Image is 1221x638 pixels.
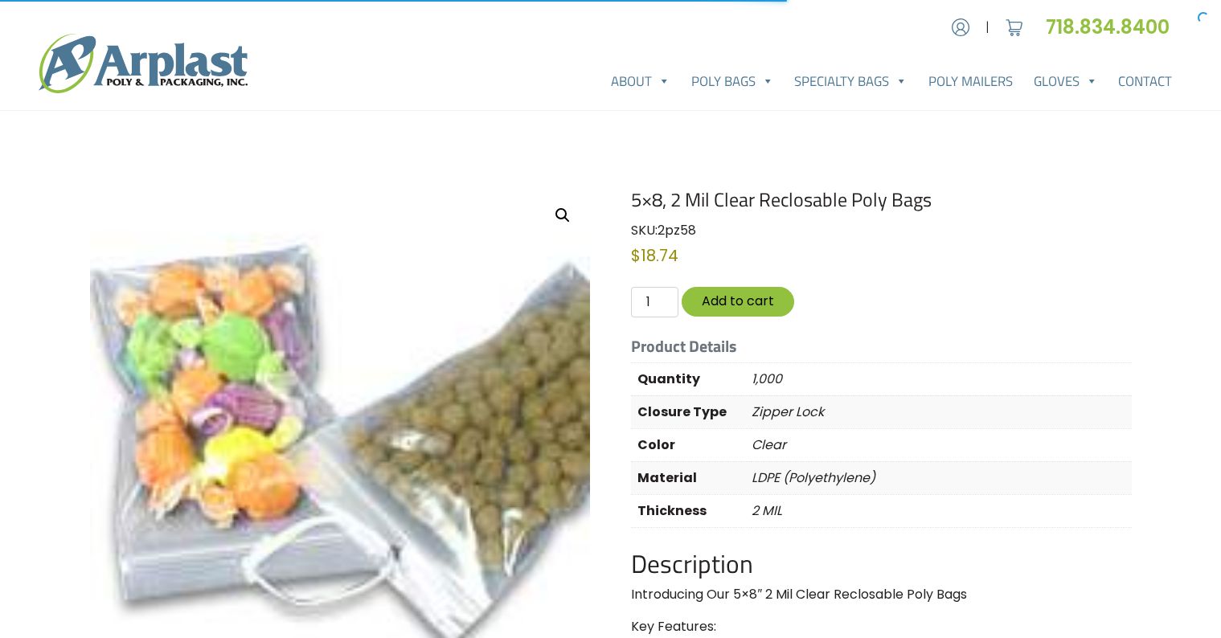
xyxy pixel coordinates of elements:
h5: Product Details [631,337,1131,356]
a: Specialty Bags [785,65,919,97]
th: Thickness [631,494,752,527]
button: Add to cart [682,287,794,317]
h1: 5×8, 2 Mil Clear Reclosable Poly Bags [631,188,1131,211]
bdi: 18.74 [631,244,678,267]
p: Clear [752,429,1131,461]
a: Poly Bags [681,65,785,97]
th: Quantity [631,362,752,395]
p: 1,000 [752,363,1131,395]
img: logo [39,34,248,93]
th: Color [631,428,752,461]
span: 2pz58 [658,221,696,239]
p: Zipper Lock [752,396,1131,428]
h2: Description [631,549,1131,579]
th: Material [631,461,752,494]
table: Product Details [631,362,1131,528]
a: Poly Mailers [918,65,1023,97]
a: View full-screen image gallery [548,201,577,230]
input: Qty [631,287,678,317]
a: About [600,65,681,97]
span: $ [631,244,641,267]
span: | [985,18,990,37]
p: Key Features: [631,617,1131,636]
p: Introducing Our 5×8″ 2 Mil Clear Reclosable Poly Bags [631,585,1131,604]
a: Gloves [1023,65,1108,97]
p: LDPE (Polyethylene) [752,462,1131,494]
a: 718.834.8400 [1046,14,1182,40]
span: SKU: [631,221,696,239]
p: 2 MIL [752,495,1131,527]
a: Contact [1108,65,1182,97]
th: Closure Type [631,395,752,428]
